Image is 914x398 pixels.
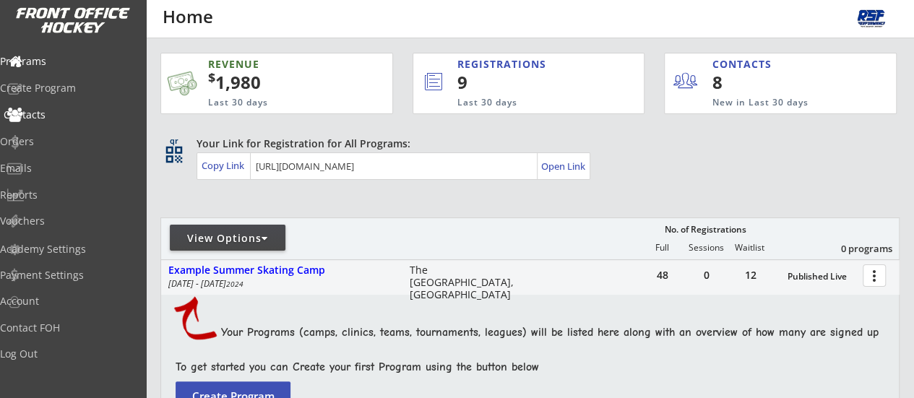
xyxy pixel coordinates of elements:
[208,97,331,109] div: Last 30 days
[168,264,394,277] div: Example Summer Skating Camp
[176,359,875,375] div: To get started you can Create your first Program using the button below
[197,137,855,151] div: Your Link for Registration for All Programs:
[641,243,684,253] div: Full
[541,160,587,173] div: Open Link
[457,70,596,95] div: 9
[202,159,247,172] div: Copy Link
[817,242,892,255] div: 0 programs
[541,156,587,176] a: Open Link
[788,272,855,282] div: Published Live
[729,270,772,280] div: 12
[226,279,243,289] em: 2024
[170,231,285,246] div: View Options
[208,70,347,95] div: 1,980
[457,97,585,109] div: Last 30 days
[685,270,728,280] div: 0
[208,57,331,72] div: REVENUE
[4,110,134,120] div: Contacts
[863,264,886,287] button: more_vert
[685,243,728,253] div: Sessions
[712,70,801,95] div: 8
[728,243,772,253] div: Waitlist
[641,270,684,280] div: 48
[165,137,182,146] div: qr
[712,57,777,72] div: CONTACTS
[661,225,751,235] div: No. of Registrations
[168,280,389,288] div: [DATE] - [DATE]
[457,57,584,72] div: REGISTRATIONS
[409,264,522,300] div: The [GEOGRAPHIC_DATA], [GEOGRAPHIC_DATA]
[221,324,889,340] div: Your Programs (camps, clinics, teams, tournaments, leagues) will be listed here along with an ove...
[712,97,829,109] div: New in Last 30 days
[208,69,215,86] sup: $
[163,144,185,165] button: qr_code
